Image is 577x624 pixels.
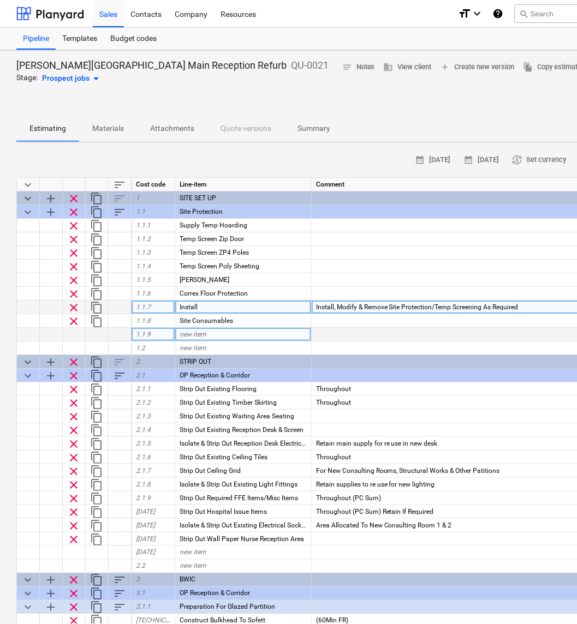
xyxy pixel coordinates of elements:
span: Isolate & Strip Out Existing Electrical Sockets [180,521,310,529]
span: 3.1 [136,590,145,597]
span: Remove row [67,192,80,205]
p: QU-0021 [291,59,329,72]
span: Remove row [67,601,80,614]
span: Strip Out Existing Timber Skirting [180,399,277,406]
span: business [384,62,394,72]
span: [DATE] [136,508,155,515]
span: 3 [136,576,140,584]
span: Temp Screen ZP4 Poles [180,249,249,256]
span: Add sub category to row [44,356,57,369]
span: Duplicate row [90,383,103,396]
span: Remove row [67,247,80,260]
span: Remove row [67,260,80,273]
i: keyboard_arrow_down [471,7,484,20]
p: Estimating [29,123,66,134]
span: Duplicate category [90,601,103,614]
span: 1.1.9 [136,331,151,338]
span: Sort rows within category [113,206,126,219]
span: Sort rows within category [113,574,126,587]
span: Duplicate row [90,465,103,478]
span: Collapse category [21,587,34,601]
span: Remove row [67,410,80,423]
span: Supply Temp Hoarding [180,221,247,229]
span: add [441,62,450,72]
span: Remove row [67,478,80,491]
span: Remove row [67,274,80,287]
span: [DATE] [415,154,451,166]
span: Duplicate category [90,369,103,382]
a: Pipeline [16,28,56,50]
span: Duplicate row [90,478,103,491]
span: Duplicate row [90,274,103,287]
span: Add sub category to row [44,369,57,382]
span: Strip Out Existing Reception Desk & Screen [180,426,304,434]
span: Duplicate row [90,410,103,423]
span: Throughout (PC Sum) Retain If Required [316,508,434,515]
span: Sort rows within table [113,178,126,191]
a: Templates [56,28,104,50]
a: Budget codes [104,28,163,50]
span: 1.1.7 [136,303,151,311]
span: Install [180,303,198,311]
span: 1.1.4 [136,262,151,270]
span: Remove row [67,356,80,369]
span: Collapse all categories [21,178,34,191]
span: Remove row [67,233,80,246]
span: Remove row [67,219,80,232]
span: arrow_drop_down [90,72,103,85]
span: Collapse category [21,356,34,369]
span: Site Protection [180,208,223,215]
span: Retain main supply for re use in new desk [316,440,438,447]
span: 1.1.5 [136,276,151,284]
span: new item [180,344,206,352]
span: BWIC [180,576,195,584]
span: Duplicate row [90,506,103,519]
span: Duplicate row [90,233,103,246]
span: Sort rows within category [113,601,126,614]
span: Sort rows within category [113,369,126,382]
span: Strip Out Ceiling Grid [180,467,241,475]
button: [DATE] [460,152,504,169]
span: Create new version [441,61,515,74]
button: Set currency [508,152,571,169]
span: Remove row [67,301,80,314]
span: Remove row [67,397,80,410]
span: Collapse category [21,369,34,382]
span: Duplicate category [90,587,103,601]
span: Set currency [513,154,567,166]
span: Duplicate row [90,260,103,273]
span: Remove row [67,587,80,601]
button: Create new version [436,59,519,76]
span: OP Reception & Corridor [180,590,250,597]
span: 2.1.2 [136,399,151,406]
span: calendar_month [415,155,425,165]
span: Area Allocated To New Consulting Room 1 & 2 [316,521,452,529]
span: Duplicate row [90,287,103,301]
span: Temp Screen Poly Sheeting [180,262,259,270]
span: Duplicate category [90,192,103,205]
span: new item [180,562,206,570]
button: [DATE] [411,152,455,169]
span: Duplicate category [90,206,103,219]
span: Isolate & Strip Out Existing Light Fittings [180,481,298,488]
span: 2.1.6 [136,453,151,461]
span: Correx Floor Protection [180,290,248,297]
span: Temp Screen Zip Door [180,235,244,243]
span: 2.1.8 [136,481,151,488]
span: Duplicate category [90,356,103,369]
span: search [520,9,528,18]
p: [PERSON_NAME][GEOGRAPHIC_DATA] Main Reception Refurb [16,59,287,72]
span: Duplicate row [90,519,103,532]
span: For New Consulting Rooms, Structural Works & Other Patitions [316,467,500,475]
span: Strip Out Existing Flooring [180,385,257,393]
span: new item [180,331,206,338]
span: Strip Out Hospital Issue Items [180,508,267,515]
span: Throughout [316,399,351,406]
span: 2.1.9 [136,494,151,502]
span: new item [180,549,206,556]
span: Collapse category [21,206,34,219]
i: format_size [458,7,471,20]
